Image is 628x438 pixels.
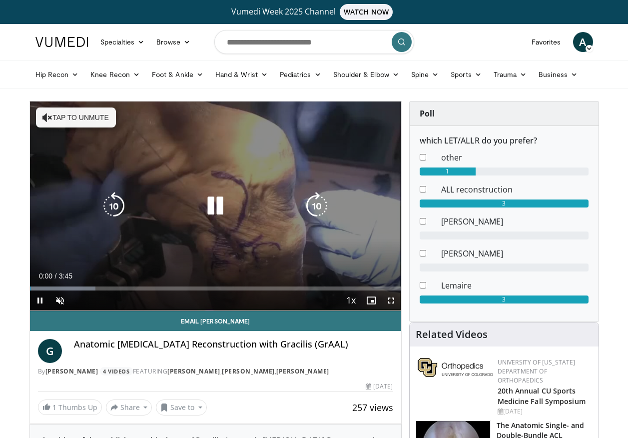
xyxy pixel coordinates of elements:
[94,32,151,52] a: Specialties
[35,37,88,47] img: VuMedi Logo
[209,64,274,84] a: Hand & Wrist
[29,64,85,84] a: Hip Recon
[274,64,327,84] a: Pediatrics
[434,183,596,195] dd: ALL reconstruction
[405,64,445,84] a: Spine
[418,358,493,377] img: 355603a8-37da-49b6-856f-e00d7e9307d3.png.150x105_q85_autocrop_double_scale_upscale_version-0.2.png
[146,64,209,84] a: Foot & Ankle
[106,399,152,415] button: Share
[420,108,435,119] strong: Poll
[361,290,381,310] button: Enable picture-in-picture mode
[30,101,401,311] video-js: Video Player
[434,151,596,163] dd: other
[276,367,329,375] a: [PERSON_NAME]
[30,311,401,331] a: Email [PERSON_NAME]
[38,367,393,376] div: By FEATURING , ,
[340,4,393,20] span: WATCH NOW
[30,290,50,310] button: Pause
[167,367,220,375] a: [PERSON_NAME]
[38,399,102,415] a: 1 Thumbs Up
[434,247,596,259] dd: [PERSON_NAME]
[416,328,488,340] h4: Related Videos
[52,402,56,412] span: 1
[381,290,401,310] button: Fullscreen
[214,30,414,54] input: Search topics, interventions
[445,64,488,84] a: Sports
[526,32,567,52] a: Favorites
[420,167,476,175] div: 1
[156,399,207,415] button: Save to
[100,367,133,375] a: 4 Videos
[150,32,196,52] a: Browse
[39,272,52,280] span: 0:00
[55,272,57,280] span: /
[498,407,591,416] div: [DATE]
[533,64,584,84] a: Business
[498,358,576,384] a: University of [US_STATE] Department of Orthopaedics
[573,32,593,52] a: A
[45,367,98,375] a: [PERSON_NAME]
[327,64,405,84] a: Shoulder & Elbow
[498,386,586,406] a: 20th Annual CU Sports Medicine Fall Symposium
[50,290,70,310] button: Unmute
[488,64,533,84] a: Trauma
[30,286,401,290] div: Progress Bar
[434,215,596,227] dd: [PERSON_NAME]
[420,136,589,145] h6: which LET/ALLR do you prefer?
[352,401,393,413] span: 257 views
[59,272,72,280] span: 3:45
[37,4,592,20] a: Vumedi Week 2025 ChannelWATCH NOW
[222,367,275,375] a: [PERSON_NAME]
[420,295,589,303] div: 3
[420,199,589,207] div: 3
[74,339,393,350] h4: Anatomic [MEDICAL_DATA] Reconstruction with Gracilis (GrAAL)
[84,64,146,84] a: Knee Recon
[434,279,596,291] dd: Lemaire
[38,339,62,363] a: G
[36,107,116,127] button: Tap to unmute
[366,382,393,391] div: [DATE]
[341,290,361,310] button: Playback Rate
